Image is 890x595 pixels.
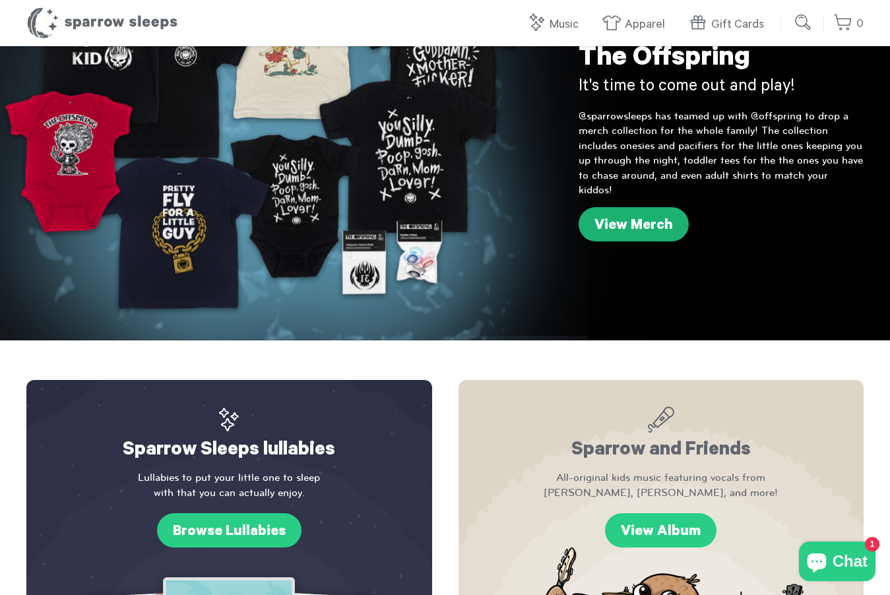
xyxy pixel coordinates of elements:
[579,77,864,99] h3: It's time to come out and play!
[579,207,689,241] a: View Merch
[790,9,817,36] input: Submit
[485,485,838,500] span: [PERSON_NAME], [PERSON_NAME], and more!
[605,513,716,548] a: View Album
[579,109,864,197] p: @sparrowsleeps has teamed up with @offspring to drop a merch collection for the whole family! The...
[53,470,406,500] p: Lullabies to put your little one to sleep
[579,44,864,77] h1: The Offspring
[688,11,771,39] a: Gift Cards
[26,7,178,40] h1: Sparrow Sleeps
[795,542,879,584] inbox-online-store-chat: Shopify online store chat
[526,11,585,39] a: Music
[53,485,406,500] span: with that you can actually enjoy.
[485,406,838,464] h2: Sparrow and Friends
[53,406,406,464] h2: Sparrow Sleeps lullabies
[833,10,864,38] a: 0
[157,513,302,548] a: Browse Lullabies
[602,11,672,39] a: Apparel
[485,470,838,500] p: All-original kids music featuring vocals from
